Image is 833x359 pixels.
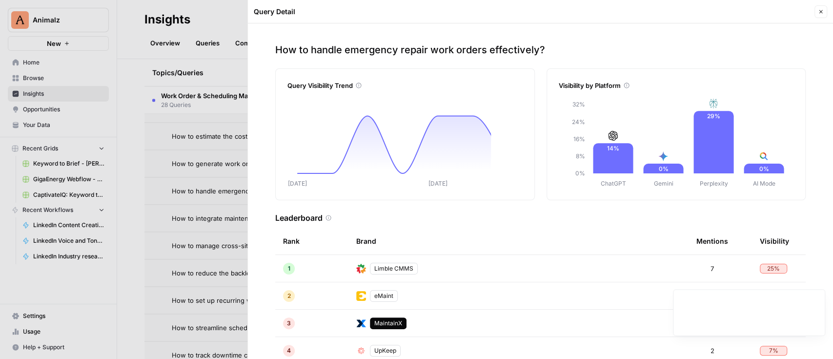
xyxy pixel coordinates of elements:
div: MaintainX [370,317,406,329]
tspan: 0% [575,169,585,177]
span: 2 [287,292,291,300]
img: fvway7fnys9uyq3nrsp43g6qe7rd [356,318,366,328]
span: 7 % [769,346,778,355]
span: 25 % [767,264,780,273]
text: 0% [658,165,668,172]
tspan: 24% [572,118,585,126]
span: 7 [711,264,714,274]
img: eyq06ecd38vob3ttrotvumdawkaz [356,264,366,274]
img: j0n4nj9spordaxbxy3ruusrzow50 [356,346,366,356]
div: Brand [356,228,681,254]
div: Query Visibility Trend [287,81,523,90]
tspan: ChatGPT [600,180,626,187]
div: Limble CMMS [370,263,418,275]
tspan: [DATE] [428,180,447,187]
h3: Leaderboard [275,212,323,224]
div: Rank [283,228,300,254]
tspan: 16% [573,135,585,143]
div: Visibility [760,228,789,254]
div: Mentions [696,228,728,254]
span: 3 [287,319,291,328]
tspan: Gemini [653,180,673,187]
text: 0% [759,165,769,172]
tspan: 8% [576,152,585,160]
text: 29% [707,112,720,120]
span: 2 [711,346,714,356]
div: eMaint [370,290,398,302]
text: 14% [607,145,619,152]
tspan: [DATE] [288,180,307,187]
tspan: AI Mode [752,180,775,187]
span: 4 [287,346,291,355]
div: Visibility by Platform [559,81,794,90]
p: How to handle emergency repair work orders effectively? [275,43,806,57]
div: Query Detail [254,7,812,17]
tspan: Perplexity [699,180,728,187]
div: UpKeep [370,345,401,357]
img: vp90dy29337938vekp01ueniiakj [356,291,366,301]
span: 1 [288,264,290,273]
tspan: 32% [572,101,585,108]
